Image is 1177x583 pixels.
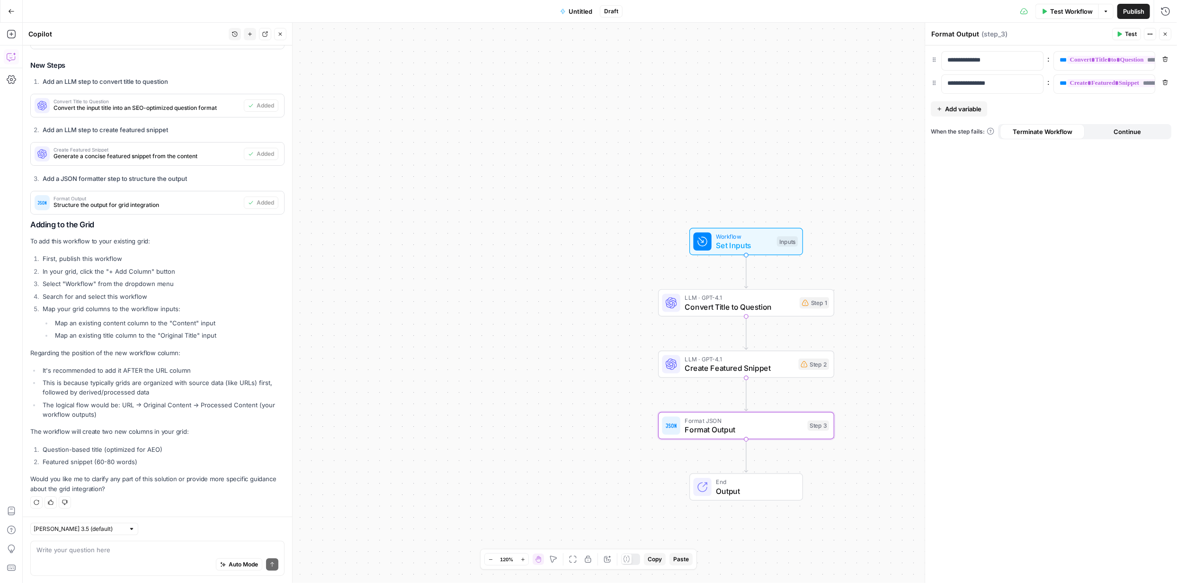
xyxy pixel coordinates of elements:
[685,416,803,425] span: Format JSON
[244,99,278,112] button: Added
[28,29,226,39] div: Copilot
[685,363,794,374] span: Create Featured Snippet
[30,348,285,358] p: Regarding the position of the new workflow column:
[40,400,285,419] li: The logical flow would be: URL → Original Content → Processed Content (your workflow outputs)
[96,55,103,63] img: tab_keywords_by_traffic_grey.svg
[106,56,156,62] div: Keywords by Traffic
[931,29,979,39] textarea: Format Output
[808,421,829,431] div: Step 3
[1050,7,1093,16] span: Test Workflow
[685,301,795,313] span: Convert Title to Question
[40,445,285,454] li: Question-based title (optimized for AEO)
[1047,53,1050,64] span: :
[257,150,274,158] span: Added
[53,318,285,328] li: Map an existing content column to the "Content" input
[40,378,285,397] li: This is because typically grids are organized with source data (like URLs) first, followed by der...
[1112,28,1141,40] button: Test
[604,7,618,16] span: Draft
[53,201,240,209] span: Structure the output for grid integration
[53,104,240,112] span: Convert the input title into an SEO-optimized question format
[15,15,23,23] img: logo_orange.svg
[53,147,240,152] span: Create Featured Snippet
[658,228,834,255] div: WorkflowSet InputsInputs
[658,289,834,317] div: LLM · GPT-4.1Convert Title to QuestionStep 1
[53,152,240,161] span: Generate a concise featured snippet from the content
[43,78,168,85] strong: Add an LLM step to convert title to question
[43,175,187,182] strong: Add a JSON formatter step to structure the output
[25,25,104,32] div: Domain: [DOMAIN_NAME]
[1114,127,1141,136] span: Continue
[685,355,794,364] span: LLM · GPT-4.1
[716,477,794,486] span: End
[799,359,829,370] div: Step 2
[30,427,285,437] p: The workflow will create two new columns in your grid:
[716,240,773,251] span: Set Inputs
[716,232,773,241] span: Workflow
[27,55,35,63] img: tab_domain_overview_orange.svg
[658,412,834,439] div: Format JSONFormat OutputStep 3
[216,558,262,570] button: Auto Mode
[745,255,748,288] g: Edge from start to step_1
[1117,4,1150,19] button: Publish
[257,101,274,110] span: Added
[27,15,46,23] div: v 4.0.25
[800,297,829,309] div: Step 1
[644,553,666,565] button: Copy
[53,196,240,201] span: Format Output
[945,104,981,114] span: Add variable
[30,220,285,229] h2: Adding to the Grid
[38,56,85,62] div: Domain Overview
[40,304,285,340] li: Map your grid columns to the workflow inputs:
[745,378,748,411] g: Edge from step_2 to step_3
[34,524,125,533] input: Claude Sonnet 3.5 (default)
[43,126,168,134] strong: Add an LLM step to create featured snippet
[30,236,285,246] p: To add this workflow to your existing grid:
[648,555,662,564] span: Copy
[931,127,994,136] a: When the step fails:
[569,7,592,16] span: Untitled
[1123,7,1144,16] span: Publish
[685,424,803,435] span: Format Output
[257,198,274,207] span: Added
[40,279,285,288] li: Select "Workflow" from the dropdown menu
[53,331,285,340] li: Map an existing title column to the "Original Title" input
[658,350,834,378] div: LLM · GPT-4.1Create Featured SnippetStep 2
[745,316,748,350] g: Edge from step_1 to step_2
[15,25,23,32] img: website_grey.svg
[669,553,693,565] button: Paste
[40,254,285,263] li: First, publish this workflow
[40,292,285,301] li: Search for and select this workflow
[229,560,258,568] span: Auto Mode
[554,4,598,19] button: Untitled
[500,556,513,563] span: 120%
[673,555,689,564] span: Paste
[30,474,285,494] p: Would you like me to clarify any part of this solution or provide more specific guidance about th...
[931,101,987,117] button: Add variable
[244,148,278,160] button: Added
[777,236,798,247] div: Inputs
[1085,124,1169,139] button: Continue
[40,366,285,375] li: It's recommended to add it AFTER the URL column
[981,29,1008,39] span: ( step_3 )
[40,457,285,466] li: Featured snippet (60-80 words)
[53,99,240,104] span: Convert Title to Question
[244,197,278,209] button: Added
[658,474,834,501] div: EndOutput
[30,59,285,72] h3: New Steps
[1035,4,1098,19] button: Test Workflow
[1013,127,1072,136] span: Terminate Workflow
[685,293,795,302] span: LLM · GPT-4.1
[745,439,748,472] g: Edge from step_3 to end
[40,267,285,276] li: In your grid, click the "+ Add Column" button
[1047,76,1050,88] span: :
[716,485,794,497] span: Output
